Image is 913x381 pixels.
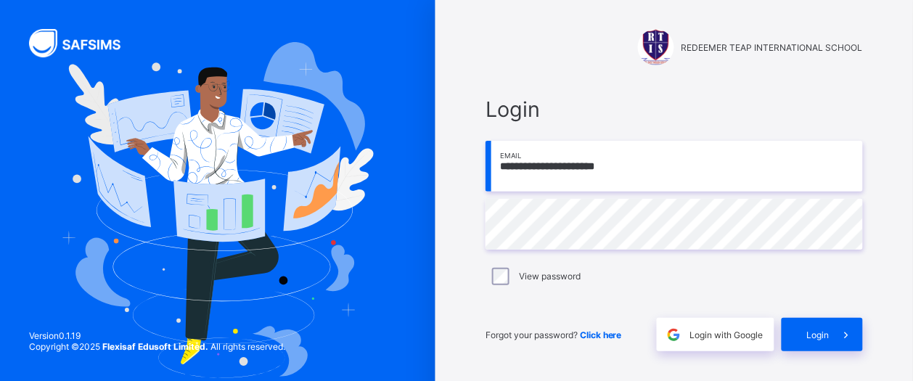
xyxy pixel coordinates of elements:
[666,327,682,343] img: google.396cfc9801f0270233282035f929180a.svg
[29,29,138,57] img: SAFSIMS Logo
[807,329,830,340] span: Login
[681,42,863,53] span: REDEEMER TEAP INTERNATIONAL SCHOOL
[29,330,285,341] span: Version 0.1.19
[486,329,622,340] span: Forgot your password?
[486,97,863,122] span: Login
[102,341,208,352] strong: Flexisaf Edusoft Limited.
[62,42,374,378] img: Hero Image
[520,271,581,282] label: View password
[580,329,622,340] a: Click here
[690,329,763,340] span: Login with Google
[29,341,285,352] span: Copyright © 2025 All rights reserved.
